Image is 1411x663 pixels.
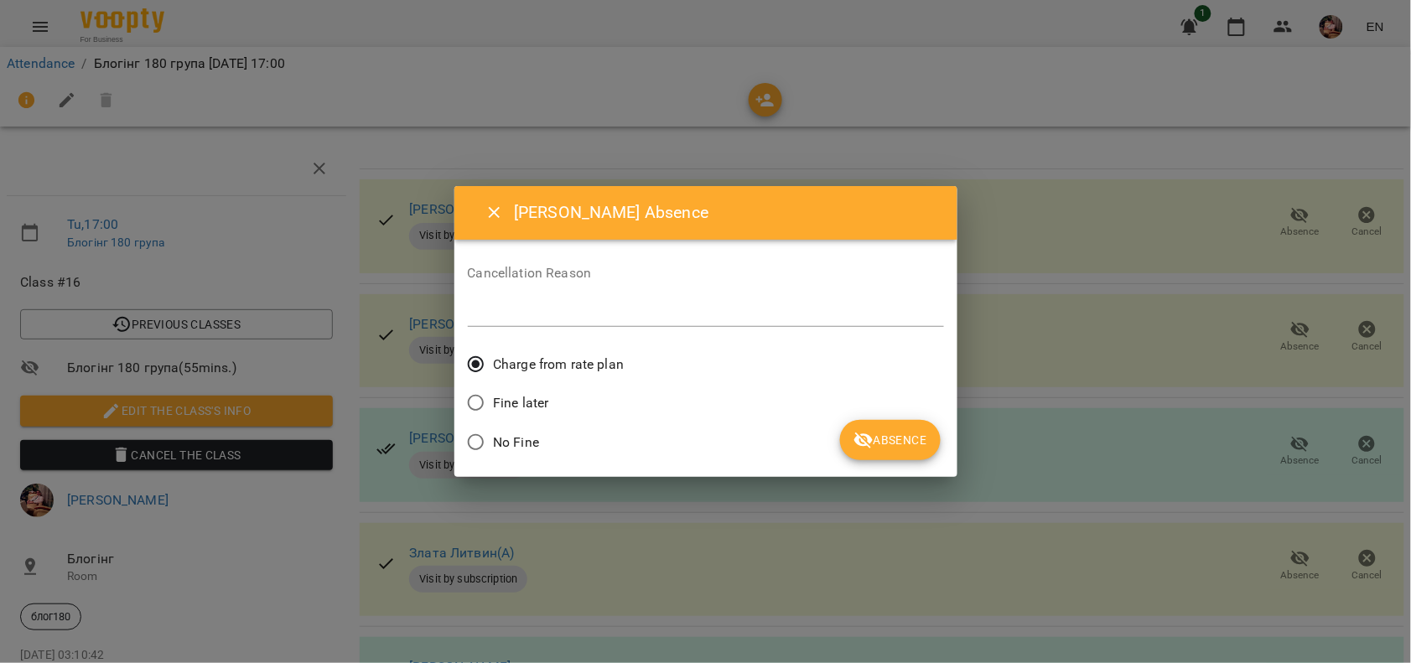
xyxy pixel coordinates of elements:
[475,193,515,233] button: Close
[493,393,548,413] span: Fine later
[514,199,936,225] h6: [PERSON_NAME] Absence
[853,430,926,450] span: Absence
[493,433,539,453] span: No Fine
[493,355,624,375] span: Charge from rate plan
[468,267,944,280] label: Cancellation Reason
[840,420,940,460] button: Absence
